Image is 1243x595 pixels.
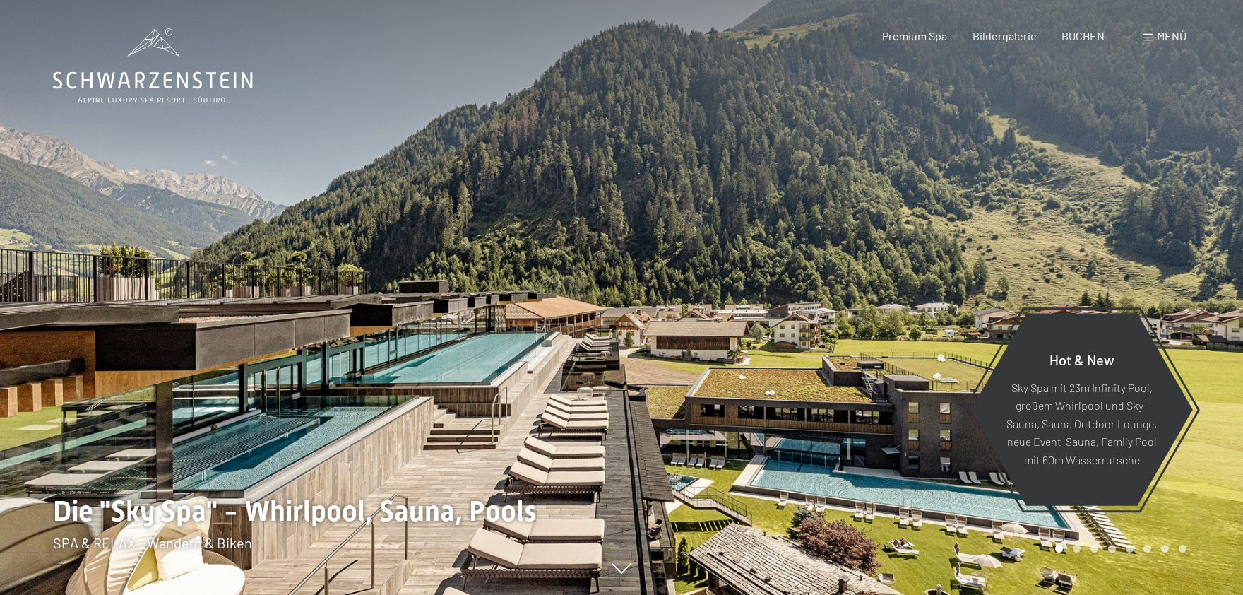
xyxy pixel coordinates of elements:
span: Hot & New [1049,350,1114,367]
a: BUCHEN [1061,29,1105,42]
div: Carousel Page 4 [1108,545,1116,553]
div: Carousel Pagination [1050,545,1186,553]
a: Hot & New Sky Spa mit 23m Infinity Pool, großem Whirlpool und Sky-Sauna, Sauna Outdoor Lounge, ne... [970,312,1194,507]
div: Carousel Page 7 [1161,545,1169,553]
div: Carousel Page 1 (Current Slide) [1055,545,1063,553]
div: Carousel Page 2 [1073,545,1081,553]
a: Premium Spa [882,29,947,42]
span: Menü [1157,29,1186,42]
p: Sky Spa mit 23m Infinity Pool, großem Whirlpool und Sky-Sauna, Sauna Outdoor Lounge, neue Event-S... [1005,378,1158,469]
div: Carousel Page 6 [1143,545,1151,553]
div: Carousel Page 5 [1126,545,1134,553]
a: Bildergalerie [973,29,1037,42]
div: Carousel Page 8 [1179,545,1186,553]
div: Carousel Page 3 [1090,545,1098,553]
